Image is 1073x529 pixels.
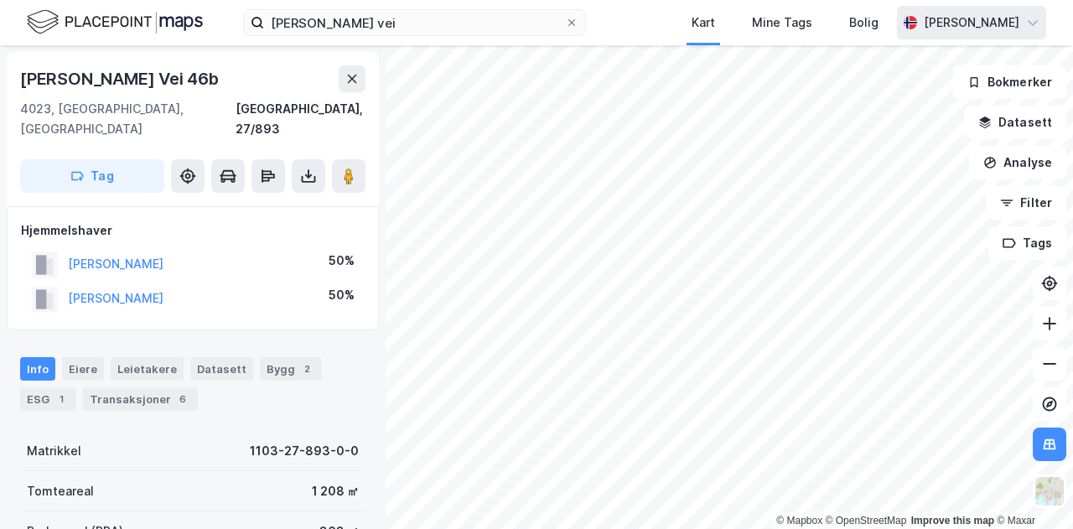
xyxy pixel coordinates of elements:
button: Datasett [964,106,1066,139]
div: 6 [174,391,191,407]
input: Søk på adresse, matrikkel, gårdeiere, leietakere eller personer [264,10,565,35]
div: 50% [329,251,355,271]
button: Filter [986,186,1066,220]
div: Leietakere [111,357,184,381]
div: [PERSON_NAME] [924,13,1019,33]
div: Bygg [260,357,322,381]
div: Mine Tags [752,13,812,33]
button: Tag [20,159,164,193]
div: 2 [298,360,315,377]
img: logo.f888ab2527a4732fd821a326f86c7f29.svg [27,8,203,37]
div: Transaksjoner [83,387,198,411]
div: Info [20,357,55,381]
button: Tags [988,226,1066,260]
div: Eiere [62,357,104,381]
div: 4023, [GEOGRAPHIC_DATA], [GEOGRAPHIC_DATA] [20,99,236,139]
div: Tomteareal [27,481,94,501]
div: Matrikkel [27,441,81,461]
div: ESG [20,387,76,411]
div: Kart [692,13,715,33]
iframe: Chat Widget [989,449,1073,529]
div: Bolig [849,13,879,33]
div: [PERSON_NAME] Vei 46b [20,65,222,92]
div: 50% [329,285,355,305]
a: OpenStreetMap [826,515,907,526]
div: 1 [53,391,70,407]
div: [GEOGRAPHIC_DATA], 27/893 [236,99,365,139]
button: Analyse [969,146,1066,179]
div: Hjemmelshaver [21,220,365,241]
div: 1 208 ㎡ [312,481,359,501]
a: Improve this map [911,515,994,526]
div: Datasett [190,357,253,381]
button: Bokmerker [953,65,1066,99]
div: 1103-27-893-0-0 [250,441,359,461]
a: Mapbox [776,515,822,526]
